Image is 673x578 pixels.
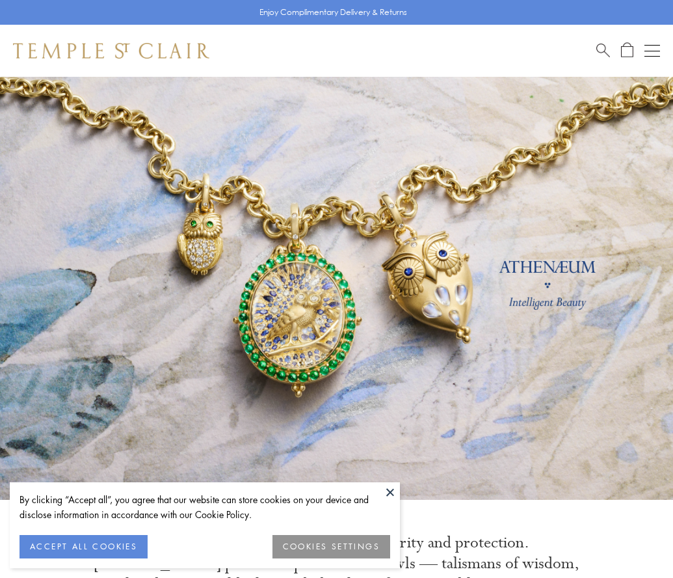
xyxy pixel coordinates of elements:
[272,535,390,558] button: COOKIES SETTINGS
[20,492,390,522] div: By clicking “Accept all”, you agree that our website can store cookies on your device and disclos...
[621,42,633,59] a: Open Shopping Bag
[259,6,407,19] p: Enjoy Complimentary Delivery & Returns
[13,43,209,59] img: Temple St. Clair
[644,43,660,59] button: Open navigation
[596,42,610,59] a: Search
[20,535,148,558] button: ACCEPT ALL COOKIES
